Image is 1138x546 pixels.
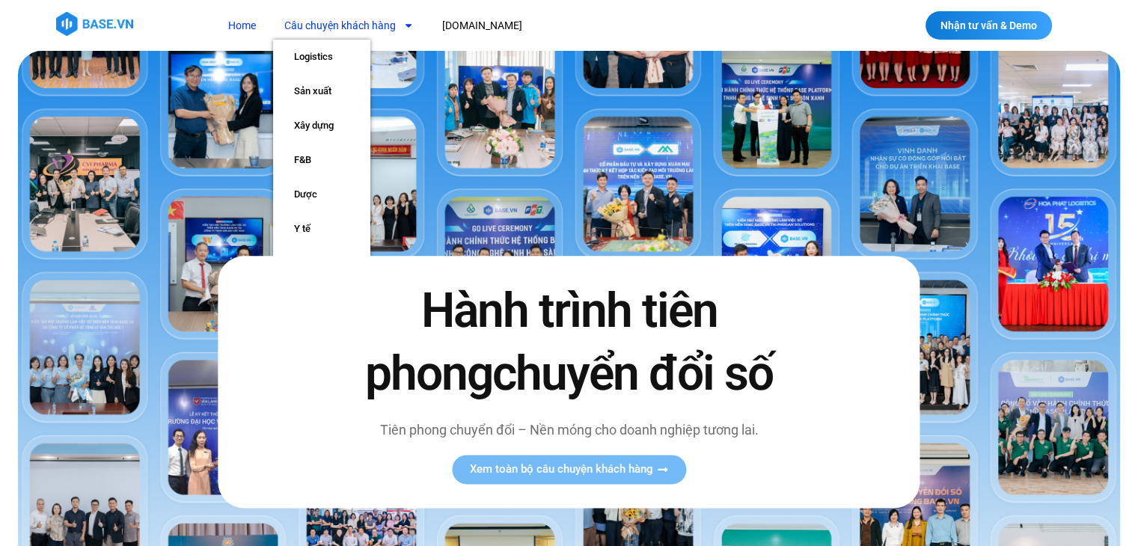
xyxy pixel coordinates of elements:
p: Tiên phong chuyển đổi – Nền móng cho doanh nghiệp tương lai. [333,420,804,440]
span: chuyển đổi số [492,346,773,402]
a: [DOMAIN_NAME] [431,12,533,40]
a: Câu chuyện khách hàng [273,12,425,40]
a: Xây dựng [273,108,370,143]
a: Nhận tư vấn & Demo [926,11,1052,40]
a: Giáo dục [273,246,370,280]
h2: Hành trình tiên phong [333,280,804,405]
span: Nhận tư vấn & Demo [940,20,1037,31]
a: Y tế [273,212,370,246]
a: Home [217,12,267,40]
span: Xem toàn bộ câu chuyện khách hàng [470,464,653,475]
a: Xem toàn bộ câu chuyện khách hàng [452,455,686,484]
ul: Câu chuyện khách hàng [273,40,370,280]
a: F&B [273,143,370,177]
a: Dược [273,177,370,212]
nav: Menu [217,12,797,40]
a: Logistics [273,40,370,74]
a: Sản xuất [273,74,370,108]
